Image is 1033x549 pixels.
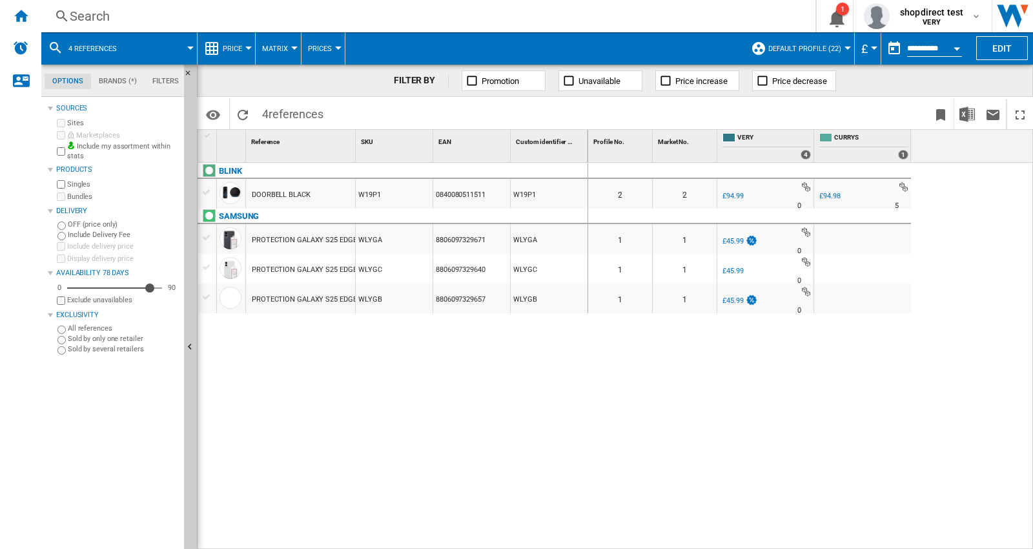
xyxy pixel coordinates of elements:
[269,107,323,121] span: references
[578,76,620,86] span: Unavailable
[797,304,801,317] div: Delivery Time : 0 day
[433,224,510,254] div: 8806097329671
[653,179,717,209] div: 2
[513,130,588,150] div: Custom identifier Sort None
[57,119,65,127] input: Sites
[900,6,963,19] span: shopdirect test
[864,3,890,29] img: profile.jpg
[923,18,941,26] b: VERY
[959,107,975,122] img: excel-24x24.png
[356,254,433,284] div: WLYGC
[558,70,642,91] button: Unavailable
[57,336,66,344] input: Sold by only one retailer
[252,255,436,285] div: PROTECTION GALAXY S25 EDGE EFPS937CJEGWW GRAY
[898,150,908,160] div: 1 offers sold by CURRYS
[438,138,451,145] span: EAN
[251,138,280,145] span: Reference
[308,45,332,53] span: Prices
[655,130,717,150] div: Sort None
[68,45,117,53] span: 4 references
[745,295,758,306] img: promotionV3.png
[165,283,179,293] div: 90
[861,32,874,65] div: £
[462,70,546,91] button: Promotion
[91,74,145,89] md-tab-item: Brands (*)
[511,284,588,313] div: WLYGB
[249,130,355,150] div: Sort None
[13,40,28,56] img: alerts-logo.svg
[361,138,373,145] span: SKU
[184,65,199,88] button: Hide
[358,130,433,150] div: Sort None
[653,254,717,284] div: 1
[768,45,841,53] span: Default profile (22)
[797,274,801,287] div: Delivery Time : 0 day
[394,74,449,87] div: FILTER BY
[57,326,66,334] input: All references
[751,32,848,65] div: Default profile (22)
[772,76,827,86] span: Price decrease
[262,32,294,65] button: Matrix
[223,32,249,65] button: Price
[56,103,179,114] div: Sources
[56,165,179,175] div: Products
[68,334,179,344] label: Sold by only one retailer
[54,283,65,293] div: 0
[67,295,179,305] label: Exclude unavailables
[67,242,179,251] label: Include delivery price
[57,131,65,140] input: Marketplaces
[737,133,811,144] span: VERY
[433,179,510,209] div: 0840080511511
[67,141,75,149] img: mysite-bg-18x18.png
[655,70,739,91] button: Price increase
[653,224,717,254] div: 1
[68,344,179,354] label: Sold by several retailers
[57,242,65,251] input: Include delivery price
[145,74,187,89] md-tab-item: Filters
[252,225,440,255] div: PROTECTION GALAXY S25 EDGE EFPS937CBEGWW BLACK
[67,130,179,140] label: Marketplaces
[722,192,743,200] div: £94.99
[67,141,179,161] label: Include my assortment within stats
[56,206,179,216] div: Delivery
[768,32,848,65] button: Default profile (22)
[976,36,1028,60] button: Edit
[45,74,91,89] md-tab-item: Options
[801,150,811,160] div: 4 offers sold by VERY
[836,3,849,16] div: 1
[433,254,510,284] div: 8806097329640
[436,130,510,150] div: EAN Sort None
[308,32,338,65] button: Prices
[68,324,179,333] label: All references
[48,32,190,65] div: 4 references
[658,138,689,145] span: Market No.
[433,284,510,313] div: 8806097329657
[895,200,899,212] div: Delivery Time : 5 days
[861,42,868,56] span: £
[219,209,259,224] div: Click to filter on that brand
[67,118,179,128] label: Sites
[817,130,911,162] div: CURRYS 1 offers sold by CURRYS
[675,76,728,86] span: Price increase
[70,7,782,25] div: Search
[68,220,179,229] label: OFF (price only)
[358,130,433,150] div: SKU Sort None
[721,295,758,307] div: £45.99
[588,224,652,254] div: 1
[593,138,624,145] span: Profile No.
[68,230,179,240] label: Include Delivery Fee
[511,179,588,209] div: W19P1
[855,32,881,65] md-menu: Currency
[57,222,66,230] input: OFF (price only)
[722,296,743,305] div: £45.99
[220,130,245,150] div: Sort None
[356,179,433,209] div: W19P1
[57,180,65,189] input: Singles
[57,232,66,240] input: Include Delivery Fee
[356,284,433,313] div: WLYGB
[513,130,588,150] div: Sort None
[57,296,65,305] input: Display delivery price
[511,224,588,254] div: WLYGA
